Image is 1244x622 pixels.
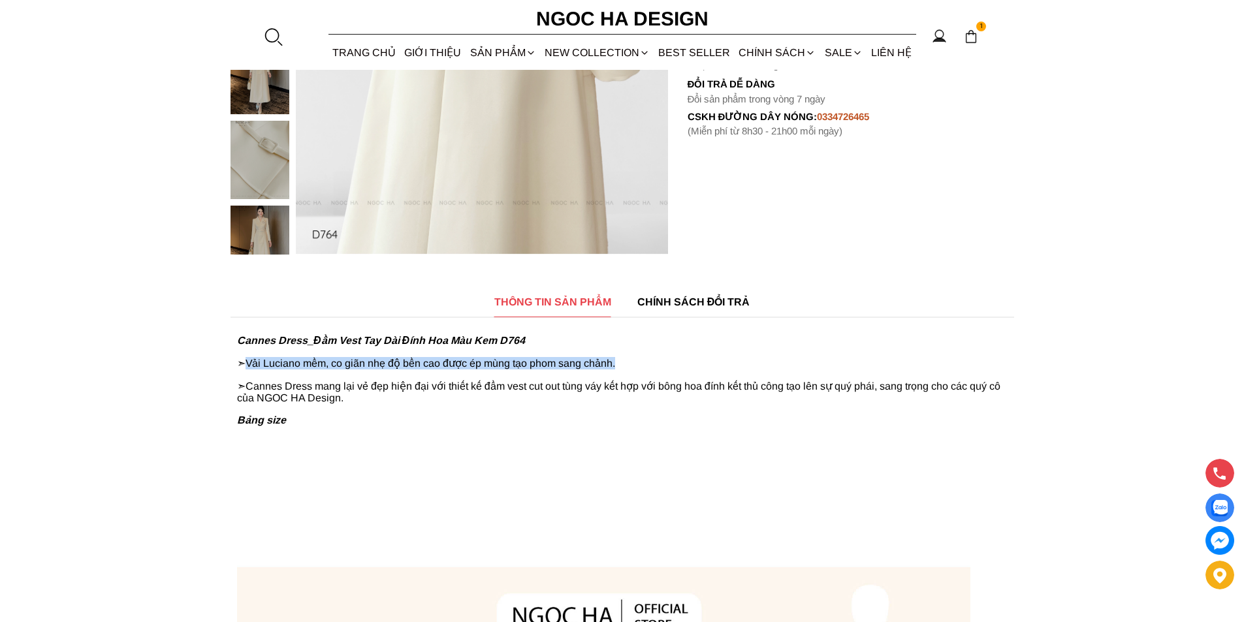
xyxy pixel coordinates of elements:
a: Ngoc Ha Design [524,3,720,35]
a: NEW COLLECTION [540,35,654,70]
a: TRANG CHỦ [328,35,400,70]
font: cskh đường dây nóng: [688,111,818,122]
div: Chính sách [735,35,820,70]
span: THÔNG TIN SẢN PHẨM [494,294,611,310]
font: 0334726465 [817,111,869,122]
p: ➣Vải Luciano mềm, co giãn nhẹ độ bền cao được ép mùng tạo phom sang chảnh. [237,357,1008,369]
font: Đổi sản phẩm trong vòng 7 ngày [688,93,826,104]
span: CHÍNH SÁCH ĐỔI TRẢ [637,294,750,310]
a: BEST SELLER [654,35,735,70]
span: 1 [976,22,987,32]
img: Cannes Dress_Đầm Vest Tay Dài Đính Hoa Màu Kem D764_mini_6 [231,206,289,284]
img: Display image [1211,500,1228,516]
img: Cannes Dress_Đầm Vest Tay Dài Đính Hoa Màu Kem D764_mini_4 [231,36,289,114]
div: SẢN PHẨM [466,35,540,70]
a: messenger [1205,526,1234,555]
img: Cannes Dress_Đầm Vest Tay Dài Đính Hoa Màu Kem D764_mini_5 [231,121,289,199]
strong: Cannes Dress_Đầm Vest Tay Dài Đính Hoa Màu Kem D764 [237,335,525,346]
h6: Đổi trả dễ dàng [688,78,1014,89]
font: (Miễn phí từ 8h30 - 21h00 mỗi ngày) [688,125,842,136]
strong: Bảng size [237,414,286,426]
p: ➣Cannes Dress mang lại vẻ đẹp hiện đại với thiết kế đầm vest cut out tùng váy kết hợp với bông ho... [237,380,1008,404]
a: Display image [1205,493,1234,522]
a: GIỚI THIỆU [400,35,466,70]
a: SALE [820,35,867,70]
a: LIÊN HỆ [867,35,916,70]
img: img-CART-ICON-ksit0nf1 [964,29,978,44]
